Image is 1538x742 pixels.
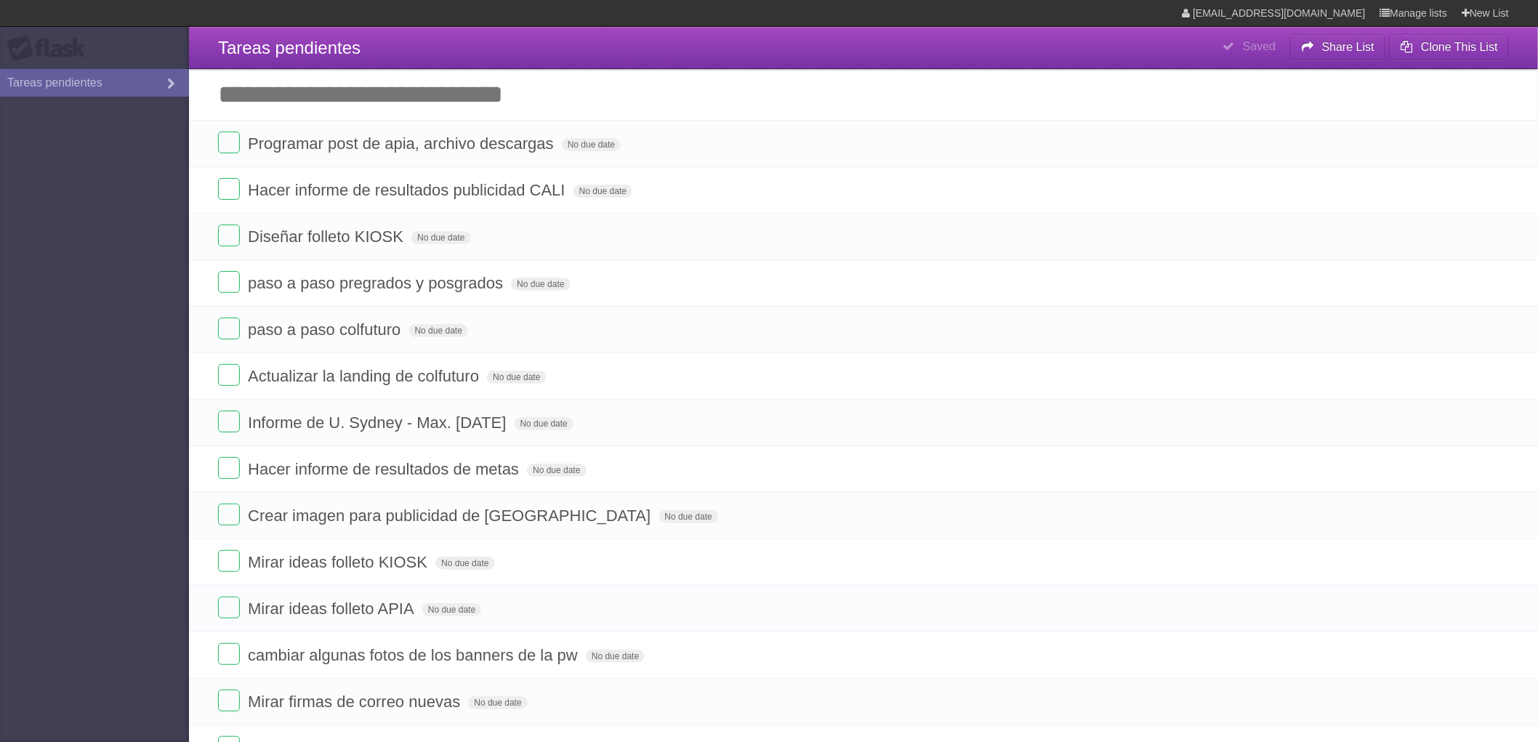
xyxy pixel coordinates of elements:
[248,553,431,571] span: Mirar ideas folleto KIOSK
[586,650,645,663] span: No due date
[659,510,718,523] span: No due date
[487,371,546,384] span: No due date
[248,134,557,153] span: Programar post de apia, archivo descargas
[248,414,510,432] span: Informe de U. Sydney - Max. [DATE]
[248,600,418,618] span: Mirar ideas folleto APIA
[218,550,240,572] label: Done
[248,367,483,385] span: Actualizar la landing de colfuturo
[248,646,581,664] span: cambiar algunas fotos de los banners de la pw
[573,185,632,198] span: No due date
[218,132,240,153] label: Done
[248,320,404,339] span: paso a paso colfuturo
[1322,41,1374,53] b: Share List
[468,696,527,709] span: No due date
[562,138,621,151] span: No due date
[527,464,586,477] span: No due date
[248,274,507,292] span: paso a paso pregrados y posgrados
[248,227,407,246] span: Diseñar folleto KIOSK
[7,36,94,62] div: Flask
[248,460,523,478] span: Hacer informe de resultados de metas
[409,324,468,337] span: No due date
[218,364,240,386] label: Done
[1389,34,1509,60] button: Clone This List
[515,417,573,430] span: No due date
[248,507,654,525] span: Crear imagen para publicidad de [GEOGRAPHIC_DATA]
[422,603,481,616] span: No due date
[218,457,240,479] label: Done
[218,271,240,293] label: Done
[218,504,240,525] label: Done
[218,597,240,618] label: Done
[435,557,494,570] span: No due date
[411,231,470,244] span: No due date
[218,318,240,339] label: Done
[218,411,240,432] label: Done
[1243,40,1276,52] b: Saved
[218,38,361,57] span: Tareas pendientes
[218,225,240,246] label: Done
[218,643,240,665] label: Done
[1421,41,1498,53] b: Clone This List
[1290,34,1386,60] button: Share List
[218,178,240,200] label: Done
[218,690,240,711] label: Done
[248,181,569,199] span: Hacer informe de resultados publicidad CALI
[248,693,464,711] span: Mirar firmas de correo nuevas
[511,278,570,291] span: No due date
